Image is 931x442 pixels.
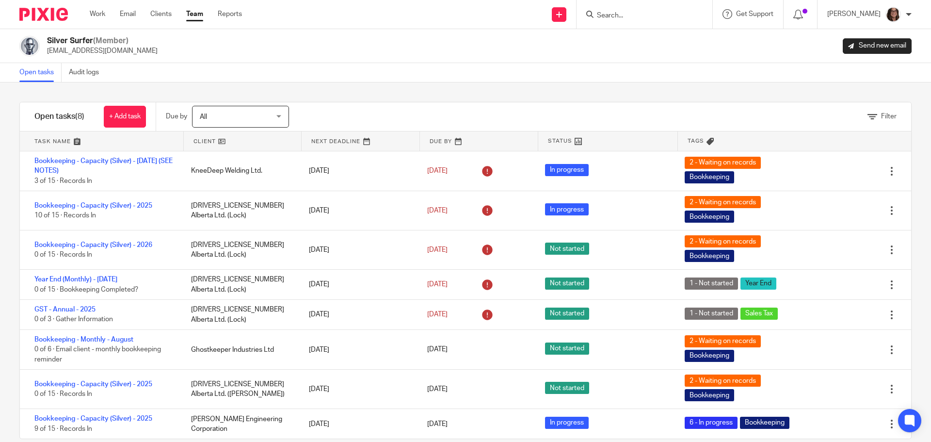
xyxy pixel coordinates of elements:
[545,343,589,355] span: Not started
[299,340,417,360] div: [DATE]
[34,336,133,343] a: Bookkeeping - Monthly - August
[545,164,589,176] span: In progress
[545,278,589,290] span: Not started
[299,161,417,180] div: [DATE]
[200,114,207,120] span: All
[685,375,761,387] span: 2 - Waiting on records
[34,212,96,219] span: 10 of 15 · Records In
[427,246,448,253] span: [DATE]
[104,106,146,128] a: + Add task
[181,409,299,439] div: [PERSON_NAME] Engineering Corporation
[34,178,92,184] span: 3 of 15 · Records In
[166,112,187,121] p: Due by
[93,37,128,45] span: (Member)
[34,381,152,388] a: Bookkeeping - Capacity (Silver) - 2025
[150,9,172,19] a: Clients
[186,9,203,19] a: Team
[34,426,92,432] span: 9 of 15 · Records In
[181,161,299,180] div: KneeDeep Welding Ltd.
[596,12,683,20] input: Search
[75,113,84,120] span: (8)
[688,137,704,145] span: Tags
[427,311,448,318] span: [DATE]
[47,46,158,56] p: [EMAIL_ADDRESS][DOMAIN_NAME]
[34,202,152,209] a: Bookkeeping - Capacity (Silver) - 2025
[740,308,778,320] span: Sales Tax
[299,414,417,434] div: [DATE]
[181,235,299,265] div: [DRIVERS_LICENSE_NUMBER] Alberta Ltd. (Lock)
[427,207,448,214] span: [DATE]
[90,9,105,19] a: Work
[685,335,761,347] span: 2 - Waiting on records
[19,63,62,82] a: Open tasks
[881,113,897,120] span: Filter
[685,278,738,290] span: 1 - Not started
[47,36,158,46] h2: Silver Surfer
[427,167,448,174] span: [DATE]
[299,379,417,399] div: [DATE]
[181,340,299,360] div: Ghostkeeper Industries Ltd
[685,157,761,169] span: 2 - Waiting on records
[685,250,734,262] span: Bookkeeping
[299,275,417,294] div: [DATE]
[685,350,734,362] span: Bookkeeping
[740,417,789,429] span: Bookkeeping
[736,11,773,17] span: Get Support
[545,308,589,320] span: Not started
[34,158,173,174] a: Bookkeeping - Capacity (Silver) - [DATE] (SEE NOTES)
[827,9,881,19] p: [PERSON_NAME]
[218,9,242,19] a: Reports
[427,346,448,353] span: [DATE]
[34,112,84,122] h1: Open tasks
[685,389,734,401] span: Bookkeeping
[34,242,152,248] a: Bookkeeping - Capacity (Silver) - 2026
[181,375,299,404] div: [DRIVERS_LICENSE_NUMBER] Alberta Ltd. ([PERSON_NAME])
[181,270,299,299] div: [DRIVERS_LICENSE_NUMBER] Alberta Ltd. (Lock)
[34,316,113,323] span: 0 of 3 · Gather Information
[740,278,776,290] span: Year End
[19,8,68,21] img: Pixie
[34,391,92,398] span: 0 of 15 · Records In
[34,251,92,258] span: 0 of 15 · Records In
[120,9,136,19] a: Email
[545,243,589,255] span: Not started
[19,36,40,56] img: DALLE2024-10-1011.16.04-Aheadshotofacharacterwithshinysilver-tonedskinthatresemblespolishedmetal....
[34,306,96,313] a: GST - Annual - 2025
[69,63,106,82] a: Audit logs
[299,240,417,260] div: [DATE]
[685,211,734,223] span: Bookkeeping
[843,38,912,54] a: Send new email
[685,235,761,247] span: 2 - Waiting on records
[181,300,299,329] div: [DRIVERS_LICENSE_NUMBER] Alberta Ltd. (Lock)
[545,417,589,429] span: In progress
[34,415,152,422] a: Bookkeeping - Capacity (Silver) - 2025
[181,196,299,226] div: [DRIVERS_LICENSE_NUMBER] Alberta Ltd. (Lock)
[545,203,589,215] span: In progress
[299,305,417,324] div: [DATE]
[299,201,417,220] div: [DATE]
[685,417,738,429] span: 6 - In progress
[685,308,738,320] span: 1 - Not started
[545,382,589,394] span: Not started
[427,386,448,393] span: [DATE]
[34,276,117,283] a: Year End (Monthly) - [DATE]
[548,137,572,145] span: Status
[427,281,448,288] span: [DATE]
[885,7,901,22] img: Doria%20-%20Small%20-%20Web%20and%20Social.jpg
[34,346,161,363] span: 0 of 6 · Email client - monthly bookkeeping reminder
[427,421,448,427] span: [DATE]
[685,196,761,208] span: 2 - Waiting on records
[685,171,734,183] span: Bookkeeping
[34,286,138,293] span: 0 of 15 · Bookkeeping Completed?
